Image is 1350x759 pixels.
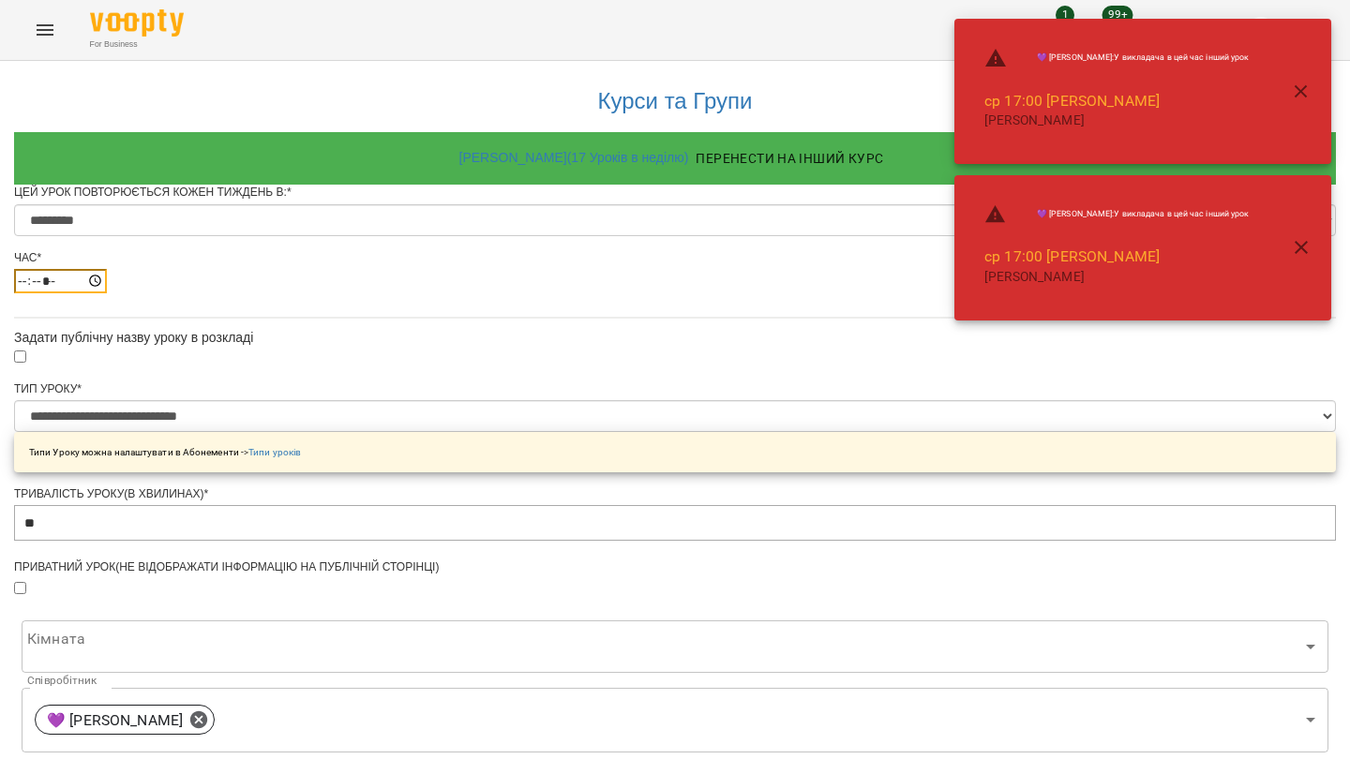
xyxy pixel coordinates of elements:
[22,620,1328,673] div: ​
[984,268,1250,287] p: [PERSON_NAME]
[22,7,67,52] button: Menu
[969,39,1265,77] li: 💜 [PERSON_NAME] : У викладача в цей час інший урок
[90,9,184,37] img: Voopty Logo
[14,250,1336,266] div: Час
[984,112,1250,130] p: [PERSON_NAME]
[14,559,1336,575] div: Приватний урок(не відображати інформацію на публічній сторінці)
[984,92,1160,110] a: ср 17:00 [PERSON_NAME]
[14,486,1336,502] div: Тривалість уроку(в хвилинах)
[35,705,215,735] div: 💜 [PERSON_NAME]
[29,445,301,459] p: Типи Уроку можна налаштувати в Абонементи ->
[14,185,1336,201] div: Цей урок повторюється кожен тиждень в:
[47,709,183,732] p: 💜 [PERSON_NAME]
[984,247,1160,265] a: ср 17:00 [PERSON_NAME]
[1056,6,1074,24] span: 1
[969,196,1265,233] li: 💜 [PERSON_NAME] : У викладача в цей час інший урок
[1102,6,1133,24] span: 99+
[696,147,883,170] span: Перенести на інший курс
[14,381,1336,397] div: Тип Уроку
[248,447,301,457] a: Типи уроків
[90,38,184,51] span: For Business
[688,141,891,175] button: Перенести на інший курс
[22,688,1328,752] div: 💜 [PERSON_NAME]
[459,150,689,165] a: [PERSON_NAME] ( 17 Уроків в неділю )
[14,328,1336,347] div: Задати публічну назву уроку в розкладі
[23,89,1327,113] h3: Курси та Групи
